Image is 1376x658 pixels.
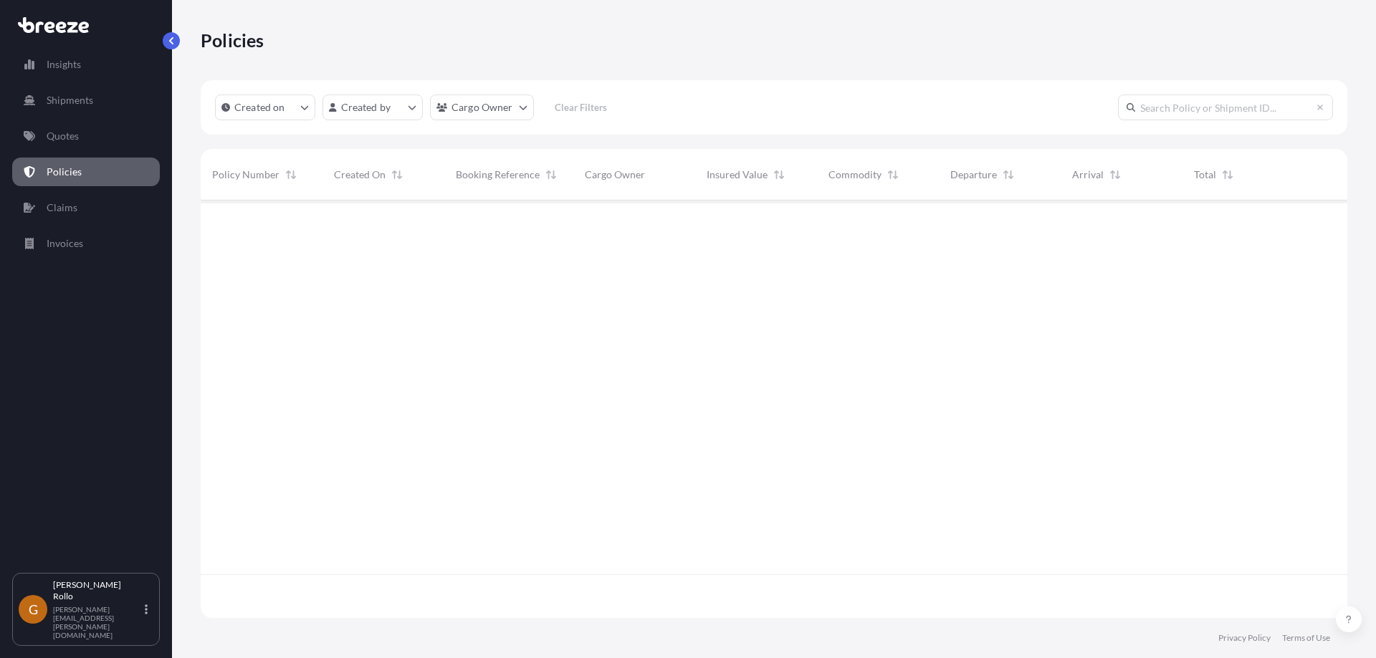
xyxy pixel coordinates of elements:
button: Sort [884,166,902,183]
a: Privacy Policy [1218,632,1271,644]
button: cargoOwner Filter options [430,95,534,120]
p: [PERSON_NAME] Rollo [53,579,142,602]
a: Quotes [12,122,160,150]
button: Sort [1000,166,1017,183]
span: Departure [950,168,997,182]
span: Insured Value [707,168,768,182]
button: Sort [1107,166,1124,183]
span: Created On [334,168,386,182]
a: Claims [12,193,160,222]
button: createdBy Filter options [322,95,423,120]
span: Policy Number [212,168,279,182]
p: Invoices [47,236,83,251]
p: Clear Filters [555,100,607,115]
p: Policies [47,165,82,179]
input: Search Policy or Shipment ID... [1118,95,1333,120]
a: Terms of Use [1282,632,1330,644]
a: Insights [12,50,160,79]
p: Shipments [47,93,93,107]
p: [PERSON_NAME][EMAIL_ADDRESS][PERSON_NAME][DOMAIN_NAME] [53,605,142,639]
p: Quotes [47,129,79,143]
button: Sort [282,166,300,183]
button: createdOn Filter options [215,95,315,120]
span: Total [1194,168,1216,182]
p: Insights [47,57,81,72]
span: Commodity [828,168,881,182]
span: Arrival [1072,168,1104,182]
button: Sort [770,166,788,183]
span: G [29,602,38,616]
button: Sort [543,166,560,183]
p: Created by [341,100,391,115]
span: Cargo Owner [585,168,645,182]
a: Invoices [12,229,160,258]
p: Claims [47,200,77,215]
span: Booking Reference [456,168,540,182]
button: Sort [388,166,406,183]
p: Cargo Owner [451,100,513,115]
p: Created on [234,100,285,115]
button: Sort [1219,166,1236,183]
a: Shipments [12,86,160,115]
p: Policies [201,29,264,52]
button: Clear Filters [541,96,621,119]
a: Policies [12,158,160,186]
